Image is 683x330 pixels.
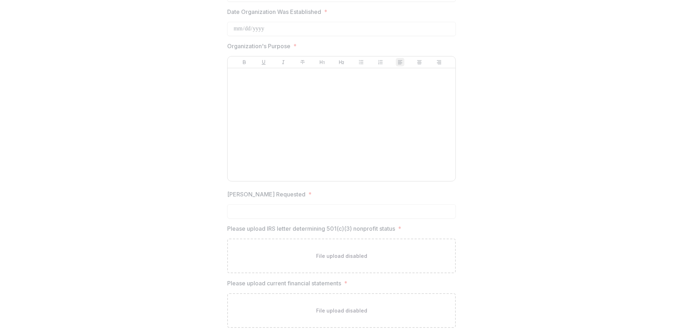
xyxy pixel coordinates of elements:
button: Align Right [435,58,443,66]
p: Please upload IRS letter determining 501(c)(3) nonprofit status [227,224,395,233]
button: Bullet List [357,58,365,66]
button: Underline [259,58,268,66]
p: Date Organization Was Established [227,7,321,16]
button: Heading 1 [318,58,326,66]
button: Strike [298,58,307,66]
p: [PERSON_NAME] Requested [227,190,305,199]
button: Heading 2 [337,58,346,66]
button: Align Center [415,58,424,66]
button: Ordered List [376,58,385,66]
button: Bold [240,58,249,66]
p: Organization's Purpose [227,42,290,50]
p: File upload disabled [316,252,367,260]
button: Italicize [279,58,288,66]
button: Align Left [396,58,404,66]
p: File upload disabled [316,307,367,314]
p: Please upload current financial statements [227,279,341,287]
